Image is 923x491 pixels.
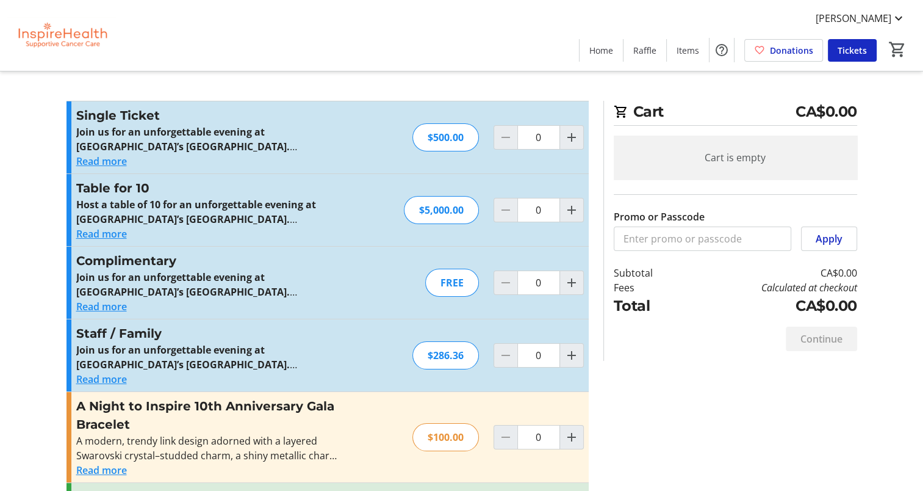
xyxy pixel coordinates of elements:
[76,271,297,299] strong: Join us for an unforgettable evening at [GEOGRAPHIC_DATA]’s [GEOGRAPHIC_DATA].
[560,344,583,367] button: Increment by one
[404,196,479,224] div: $5,000.00
[806,9,916,28] button: [PERSON_NAME]
[560,198,583,222] button: Increment by one
[614,280,684,295] td: Fees
[684,280,857,295] td: Calculated at checkout
[560,271,583,294] button: Increment by one
[517,125,560,150] input: Single Ticket Quantity
[633,44,656,57] span: Raffle
[684,266,857,280] td: CA$0.00
[667,39,709,62] a: Items
[816,231,842,246] span: Apply
[76,299,127,314] button: Read more
[744,39,823,62] a: Donations
[76,154,127,169] button: Read more
[76,434,343,463] div: A modern, trendy link design adorned with a layered Swarovski crystal–studded charm, a shiny meta...
[623,39,666,62] a: Raffle
[886,38,908,60] button: Cart
[412,123,479,151] div: $500.00
[614,295,684,317] td: Total
[580,39,623,62] a: Home
[76,343,297,371] strong: Join us for an unforgettable evening at [GEOGRAPHIC_DATA]’s [GEOGRAPHIC_DATA].
[709,38,734,62] button: Help
[76,372,127,387] button: Read more
[796,101,857,123] span: CA$0.00
[560,426,583,449] button: Increment by one
[76,227,127,241] button: Read more
[614,227,791,251] input: Enter promo or passcode
[801,227,857,251] button: Apply
[770,44,813,57] span: Donations
[412,423,479,451] div: $100.00
[614,136,857,180] div: Cart is empty
[76,125,297,153] strong: Join us for an unforgettable evening at [GEOGRAPHIC_DATA]’s [GEOGRAPHIC_DATA].
[816,11,891,26] span: [PERSON_NAME]
[677,44,699,57] span: Items
[614,266,684,280] td: Subtotal
[425,269,479,297] div: FREE
[76,324,343,343] h3: Staff / Family
[517,343,560,368] input: Staff / Family Quantity
[76,252,343,270] h3: Complimentary
[589,44,613,57] span: Home
[517,425,560,449] input: A Night to Inspire 10th Anniversary Gala Bracelet Quantity
[76,179,343,197] h3: Table for 10
[76,106,343,125] h3: Single Ticket
[684,295,857,317] td: CA$0.00
[412,341,479,369] div: $286.36
[828,39,877,62] a: Tickets
[614,209,705,224] label: Promo or Passcode
[76,397,343,434] h3: A Night to Inspire 10th Anniversary Gala Bracelet
[560,126,583,149] button: Increment by one
[76,463,127,478] button: Read more
[7,5,116,66] img: InspireHealth Supportive Cancer Care's Logo
[517,198,560,222] input: Table for 10 Quantity
[517,271,560,295] input: Complimentary Quantity
[76,198,316,226] strong: Host a table of 10 for an unforgettable evening at [GEOGRAPHIC_DATA]’s [GEOGRAPHIC_DATA].
[614,101,857,126] h2: Cart
[838,44,867,57] span: Tickets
